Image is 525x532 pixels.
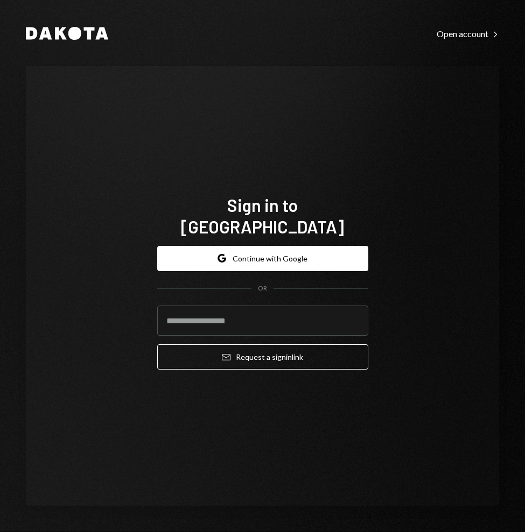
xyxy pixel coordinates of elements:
[157,194,368,237] h1: Sign in to [GEOGRAPHIC_DATA]
[437,27,499,39] a: Open account
[258,284,267,293] div: OR
[157,344,368,370] button: Request a signinlink
[157,246,368,271] button: Continue with Google
[437,29,499,39] div: Open account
